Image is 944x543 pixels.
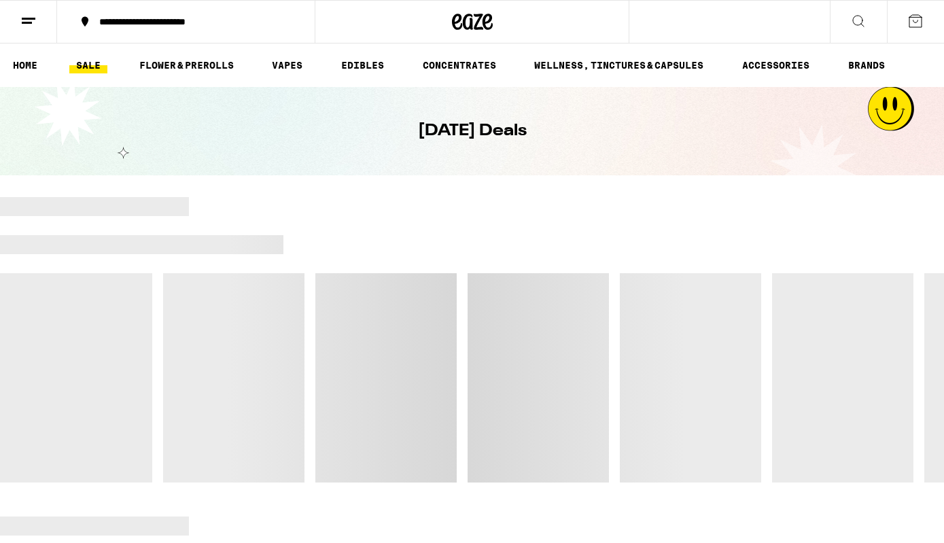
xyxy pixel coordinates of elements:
[334,57,391,73] a: EDIBLES
[133,57,241,73] a: FLOWER & PREROLLS
[265,57,309,73] a: VAPES
[418,120,527,143] h1: [DATE] Deals
[416,57,503,73] a: CONCENTRATES
[6,57,44,73] a: HOME
[527,57,710,73] a: WELLNESS, TINCTURES & CAPSULES
[841,57,892,73] a: BRANDS
[735,57,816,73] a: ACCESSORIES
[69,57,107,73] a: SALE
